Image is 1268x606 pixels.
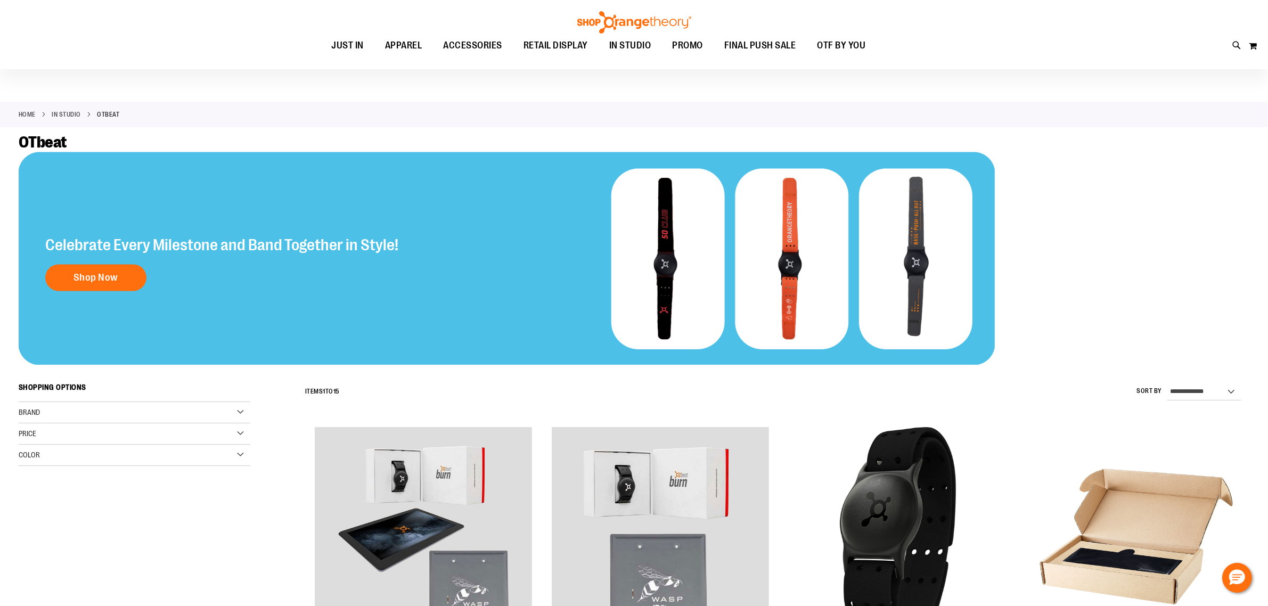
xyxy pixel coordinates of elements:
[433,34,513,58] a: ACCESSORIES
[323,388,325,395] span: 1
[1222,563,1252,593] button: Hello, have a question? Let’s chat.
[19,110,36,119] a: Home
[523,34,588,58] span: RETAIL DISPLAY
[97,110,120,119] strong: OTbeat
[1136,387,1162,396] label: Sort By
[513,34,599,58] a: RETAIL DISPLAY
[19,378,250,402] strong: Shopping Options
[19,429,36,438] span: Price
[333,388,340,395] span: 15
[807,34,877,58] a: OTF BY YOU
[52,110,81,119] a: IN STUDIO
[19,408,40,416] span: Brand
[19,133,67,151] span: OTbeat
[817,34,866,58] span: OTF BY YOU
[599,34,662,58] a: IN STUDIO
[321,34,375,58] a: JUST IN
[73,272,118,283] span: Shop Now
[385,34,422,58] span: APPAREL
[609,34,651,58] span: IN STUDIO
[444,34,503,58] span: ACCESSORIES
[714,34,807,58] a: FINAL PUSH SALE
[332,34,364,58] span: JUST IN
[19,451,40,459] span: Color
[662,34,714,58] a: PROMO
[673,34,703,58] span: PROMO
[45,264,146,291] a: Shop Now
[724,34,796,58] span: FINAL PUSH SALE
[45,236,398,253] h2: Celebrate Every Milestone and Band Together in Style!
[576,11,693,34] img: Shop Orangetheory
[374,34,433,58] a: APPAREL
[305,383,340,400] h2: Items to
